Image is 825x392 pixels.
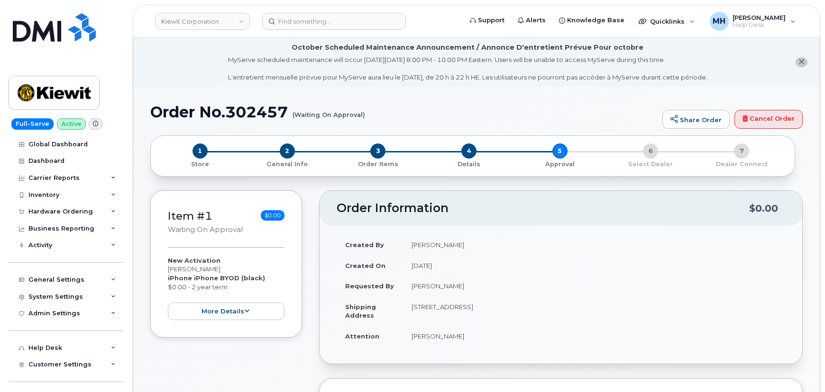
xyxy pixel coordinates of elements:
div: [PERSON_NAME] $0.00 - 2 year term [168,256,284,320]
button: close notification [796,57,807,67]
a: 2 General Info [242,159,333,169]
td: [DATE] [403,255,785,276]
td: [PERSON_NAME] [403,276,785,296]
strong: Requested By [345,282,394,290]
strong: New Activation [168,257,220,264]
p: Order Items [336,160,420,169]
iframe: Messenger Launcher [784,351,818,385]
p: Details [427,160,511,169]
span: $0.00 [261,210,284,221]
span: 2 [280,143,295,159]
a: Cancel Order [734,110,803,129]
h1: Order No.302457 [150,104,658,120]
div: October Scheduled Maintenance Announcement / Annonce D'entretient Prévue Pour octobre [292,43,643,53]
a: 4 Details [423,159,514,169]
div: $0.00 [749,199,778,217]
small: Waiting On Approval [168,225,243,234]
strong: Created On [345,262,385,269]
span: 4 [461,143,477,159]
a: Share Order [662,110,730,129]
a: Item #1 [168,209,212,223]
td: [PERSON_NAME] [403,234,785,255]
span: 3 [370,143,385,159]
strong: iPhone iPhone BYOD (black) [168,274,265,282]
small: (Waiting On Approval) [293,104,365,118]
strong: Shipping Address [345,303,376,320]
div: MyServe scheduled maintenance will occur [DATE][DATE] 8:00 PM - 10:00 PM Eastern. Users will be u... [228,55,707,82]
span: 1 [192,143,208,159]
a: 3 Order Items [332,159,423,169]
strong: Attention [345,332,379,340]
p: General Info [246,160,329,169]
td: [STREET_ADDRESS] [403,296,785,326]
strong: Created By [345,241,384,249]
button: more details [168,303,284,320]
p: Store [162,160,238,169]
td: [PERSON_NAME] [403,326,785,347]
a: 1 Store [158,159,242,169]
h2: Order Information [337,202,749,215]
